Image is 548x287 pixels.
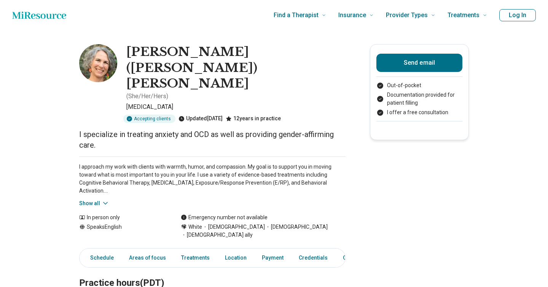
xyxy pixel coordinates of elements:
[79,44,117,82] img: Elizabeth Hubert, Psychologist
[294,250,332,266] a: Credentials
[202,223,265,231] span: [DEMOGRAPHIC_DATA]
[220,250,251,266] a: Location
[181,214,268,222] div: Emergency number not available
[124,250,170,266] a: Areas of focus
[181,231,253,239] span: [DEMOGRAPHIC_DATA] ally
[79,163,346,195] p: I approach my work with clients with warmth, humor, and compassion. My goal is to support you in ...
[126,44,346,92] h1: [PERSON_NAME] ([PERSON_NAME]) [PERSON_NAME]
[188,223,202,231] span: White
[338,250,366,266] a: Other
[226,115,281,123] div: 12 years in practice
[12,8,66,23] a: Home page
[79,129,346,150] p: I specialize in treating anxiety and OCD as well as providing gender-affirming care.
[376,81,462,116] ul: Payment options
[123,115,175,123] div: Accepting clients
[499,9,536,21] button: Log In
[274,10,319,21] span: Find a Therapist
[79,199,109,207] button: Show all
[79,223,166,239] div: Speaks English
[126,92,168,101] p: ( She/Her/Hers )
[126,102,346,112] p: [MEDICAL_DATA]
[338,10,366,21] span: Insurance
[81,250,118,266] a: Schedule
[386,10,428,21] span: Provider Types
[178,115,223,123] div: Updated [DATE]
[376,91,462,107] li: Documentation provided for patient filling
[177,250,214,266] a: Treatments
[79,214,166,222] div: In person only
[376,108,462,116] li: I offer a free consultation
[448,10,479,21] span: Treatments
[265,223,328,231] span: [DEMOGRAPHIC_DATA]
[376,54,462,72] button: Send email
[257,250,288,266] a: Payment
[376,81,462,89] li: Out-of-pocket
